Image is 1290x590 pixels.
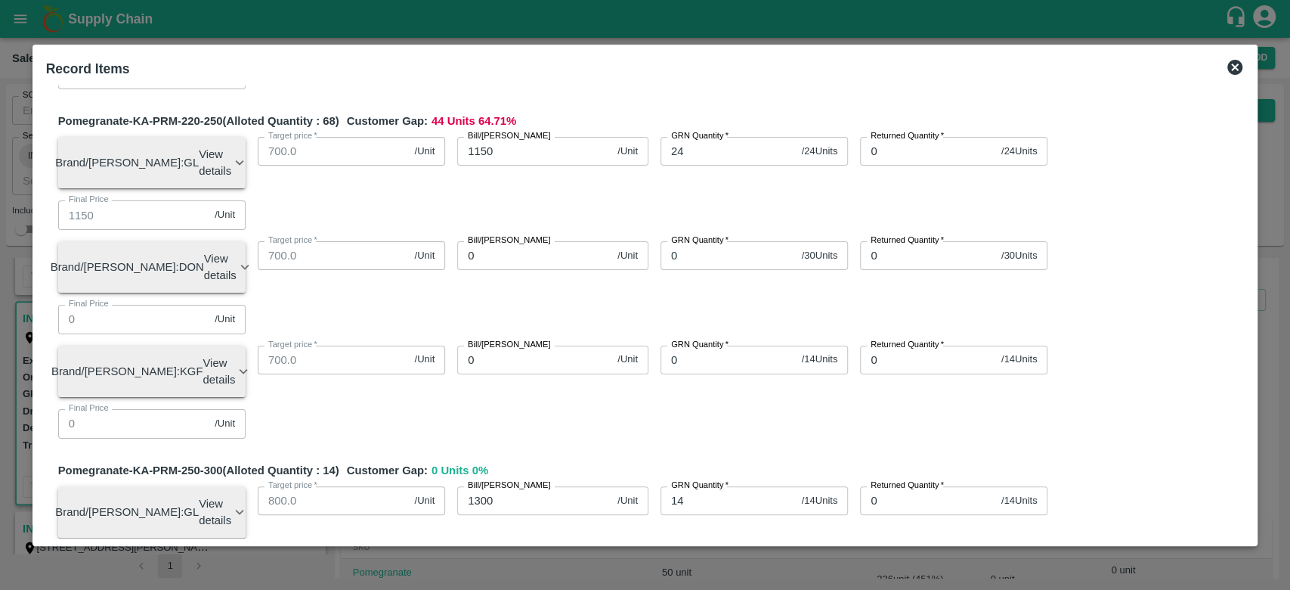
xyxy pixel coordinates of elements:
span: / 14 Units [801,352,837,367]
label: Bill/[PERSON_NAME] [468,234,551,247]
span: / 30 Units [801,249,837,263]
label: Returned Quantity [871,130,944,142]
input: 0.0 [258,241,409,270]
input: 0 [860,486,995,515]
span: /Unit [215,312,235,327]
h6: Brand/[PERSON_NAME]: KGF [51,362,203,381]
span: Pomegranate-KA-PRM-250-300 (Alloted Quantity : 14 ) [58,462,339,479]
span: /Unit [414,494,435,508]
p: View details [199,146,231,180]
span: Customer Gap: [339,113,432,129]
span: Pomegranate-KA-PRM-220-250 (Alloted Quantity : 68 ) [58,113,339,129]
span: / 14 Units [1001,494,1038,508]
label: GRN Quantity [671,234,729,247]
span: Customer Gap: [339,462,432,479]
span: /Unit [414,249,435,263]
div: Brand/[PERSON_NAME]:GLView details [58,137,246,189]
input: 0.0 [258,486,409,515]
span: / 24 Units [801,144,837,159]
div: Brand/[PERSON_NAME]:KGFView details [58,346,246,398]
label: Bill/[PERSON_NAME] [468,480,551,492]
label: Target price [268,234,317,247]
span: / 14 Units [801,494,837,508]
label: Target price [268,130,317,142]
input: 0.0 [258,346,409,374]
span: / 30 Units [1001,249,1038,263]
p: View details [203,355,235,389]
span: /Unit [215,208,235,222]
span: / 14 Units [1001,352,1038,367]
input: Final Price [58,305,209,334]
p: View details [204,250,237,284]
span: /Unit [414,352,435,367]
label: Bill/[PERSON_NAME] [468,339,551,351]
label: Returned Quantity [871,480,944,492]
label: Final Price [69,298,109,310]
h6: Brand/[PERSON_NAME]: DON [51,257,204,277]
label: Final Price [69,402,109,415]
span: /Unit [414,144,435,159]
label: GRN Quantity [671,480,729,492]
input: Final Price [58,200,209,229]
input: Final Price [58,409,209,438]
input: 0 [860,137,995,166]
div: Brand/[PERSON_NAME]:GLView details [58,486,246,539]
label: Bill/[PERSON_NAME] [468,130,551,142]
div: Brand/[PERSON_NAME]:DONView details [58,241,246,293]
span: /Unit [617,144,638,159]
input: 0.0 [258,137,409,166]
span: /Unit [215,417,235,431]
b: Record Items [46,61,130,76]
label: GRN Quantity [671,130,729,142]
h6: Brand/[PERSON_NAME]: GL [55,502,199,522]
label: GRN Quantity [671,339,729,351]
h6: Brand/[PERSON_NAME]: GL [55,153,199,172]
label: Target price [268,480,317,492]
label: Final Price [69,194,109,206]
p: View details [199,495,231,529]
span: /Unit [617,249,638,263]
span: / 24 Units [1001,144,1038,159]
input: 0 [860,346,995,374]
span: /Unit [617,352,638,367]
input: 0 [860,241,995,270]
label: Target price [268,339,317,351]
label: Returned Quantity [871,234,944,247]
span: /Unit [617,494,638,508]
label: Returned Quantity [871,339,944,351]
span: 44 Units 64.71 % [432,113,516,137]
span: 0 Units 0 % [432,462,488,486]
